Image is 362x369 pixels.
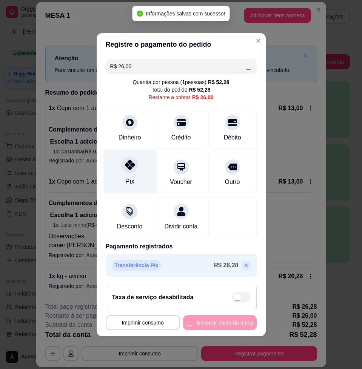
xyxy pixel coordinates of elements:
div: Débito [223,133,241,142]
button: Close [252,35,264,47]
div: R$ 52,28 [208,78,230,86]
button: Imprimir consumo [106,315,180,330]
div: R$ 26,00 [192,93,214,101]
p: Pagamento registrados [106,242,257,251]
span: Informações salvas com sucesso! [146,11,225,17]
div: Loading [245,63,252,70]
div: Restante a cobrar [148,93,213,101]
header: Registre o pagamento do pedido [97,33,266,56]
div: Crédito [171,133,191,142]
div: Total do pedido [152,86,211,93]
div: Outro [225,178,240,187]
div: R$ 52,28 [189,86,211,93]
span: check-circle [137,11,143,17]
div: Dinheiro [119,133,141,142]
h2: Taxa de serviço desabilitada [112,293,194,302]
div: Quantia por pessoa ( 1 pessoas) [132,78,229,86]
div: Desconto [117,222,143,231]
div: Voucher [170,178,192,187]
input: Ex.: hambúrguer de cordeiro [110,59,245,74]
div: Dividir conta [164,222,197,231]
p: R$ 26,28 [214,261,239,270]
p: Transferência Pix [112,260,162,271]
div: Pix [125,176,134,186]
